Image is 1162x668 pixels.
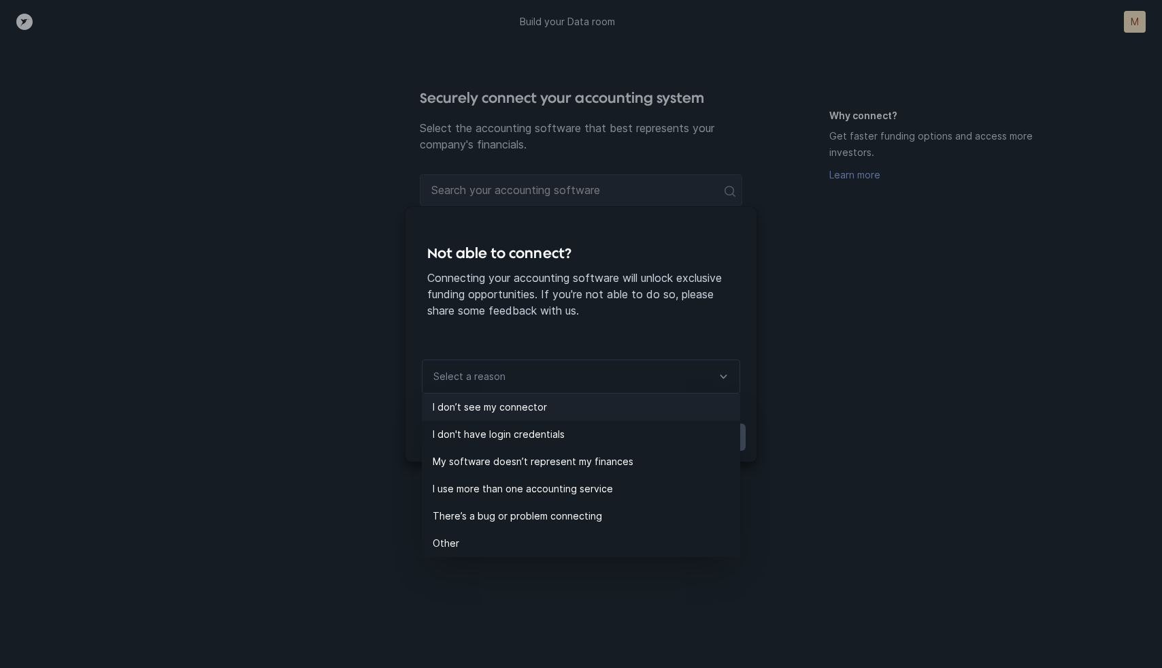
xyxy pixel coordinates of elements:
p: I don’t see my connector [433,399,740,415]
p: Other [433,535,740,552]
p: Select a reason [433,368,505,385]
p: My software doesn’t represent my finances [433,454,740,470]
p: I don't have login credentials [433,426,740,443]
p: Connecting your accounting software will unlock exclusive funding opportunities. If you're not ab... [427,270,735,319]
p: There’s a bug or problem connecting [433,508,740,524]
button: Back to connect [416,424,514,451]
p: I use more than one accounting service [433,481,740,497]
h4: Not able to connect? [427,242,735,264]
